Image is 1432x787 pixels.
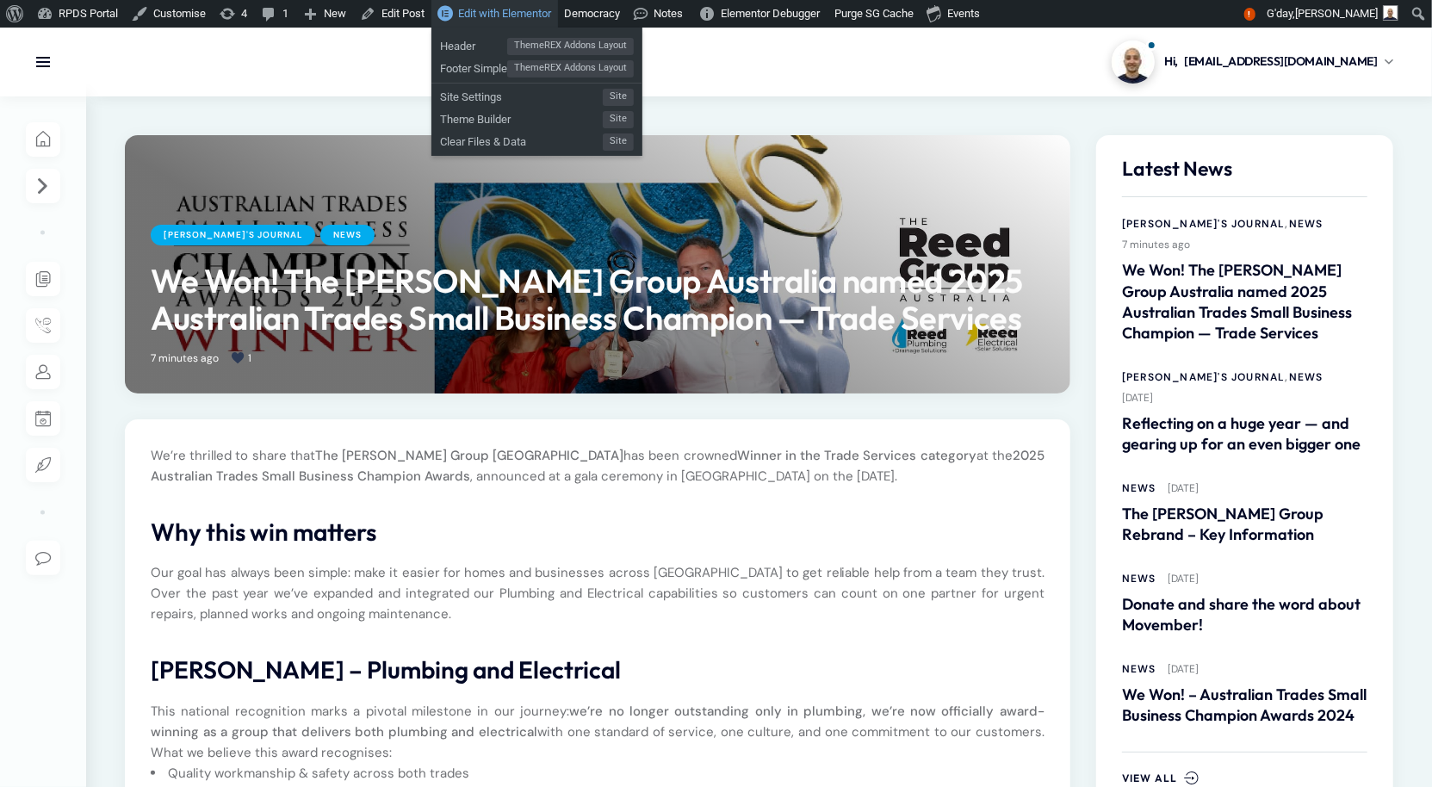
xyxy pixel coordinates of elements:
a: [PERSON_NAME]'s Journal [1122,369,1286,385]
a: News [1289,369,1324,385]
span: [DATE] [1122,390,1164,406]
span: , [1286,370,1289,384]
span: Hi, [1165,53,1179,71]
a: News [1122,661,1156,677]
h1: We Won! The [PERSON_NAME] Group Australia named 2025 Australian Trades Small Business Champion — ... [151,263,1045,338]
span: Site [603,89,634,106]
img: Profile picture of Cristian C [1112,40,1155,84]
span: , [1286,217,1289,231]
a: [PERSON_NAME]'s Journal [1122,216,1286,232]
span: Header [440,33,507,55]
li: Quality workmanship & safety across both trades [165,763,1045,784]
a: Profile picture of Cristian CHi,[EMAIL_ADDRESS][DOMAIN_NAME] [1112,40,1393,84]
a: News [1122,480,1156,496]
a: Footer SimpleThemeREX Addons Layout [431,55,642,77]
a: Site SettingsSite [431,84,642,106]
a: Donate and share the word about Movember! [1122,594,1367,635]
a: News [320,225,375,245]
span: ! [1244,8,1255,21]
a: Clear Files & DataSite [431,128,642,151]
span: Clear Files & Data [440,128,603,151]
a: News [1122,571,1156,586]
strong: Winner in the Trade Services category [737,447,976,464]
span: ThemeREX Addons Layout [507,60,634,77]
strong: The [PERSON_NAME] Group [GEOGRAPHIC_DATA] [315,447,624,464]
span: View All [1122,772,1178,784]
span: [EMAIL_ADDRESS][DOMAIN_NAME] [1184,53,1377,71]
strong: we’re no longer outstanding only in plumbing, we’re now officially award-winning as a group that ... [151,703,1045,741]
span: Site [603,111,634,128]
a: Reflecting on a huge year — and gearing up for an even bigger one [1122,413,1367,455]
span: Edit with Elementor [458,7,551,20]
span: [DATE] [1168,661,1210,677]
a: [PERSON_NAME]'s Journal [151,225,315,245]
a: We Won! – Australian Trades Small Business Champion Awards 2024 [1122,685,1367,726]
a: News [1289,216,1324,232]
a: 1 [232,350,263,366]
span: Site Settings [440,84,603,106]
span: Footer Simple [440,55,507,77]
span: 7 minutes ago [151,350,230,366]
span: [DATE] [1168,480,1210,496]
span: Site [603,133,634,151]
a: The [PERSON_NAME] Group Rebrand – Key Information [1122,504,1367,545]
a: HeaderThemeREX Addons Layout [431,33,642,55]
h2: Why this win matters [151,518,1045,546]
a: Theme BuilderSite [431,106,642,128]
a: We Won! The [PERSON_NAME] Group Australia named 2025 Australian Trades Small Business Champion — ... [1122,260,1367,343]
span: 1 [248,351,251,365]
span: [PERSON_NAME] [1295,7,1378,20]
h5: Latest News [1122,157,1367,197]
strong: 2025 Australian Trades Small Business Champion Awards [151,447,1045,485]
span: ThemeREX Addons Layout [507,38,634,55]
h2: [PERSON_NAME] – Plumbing and Electrical [151,656,1045,684]
span: Theme Builder [440,106,603,128]
a: View All [1122,769,1200,787]
span: 7 minutes ago [1122,237,1201,252]
span: [DATE] [1168,571,1210,586]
